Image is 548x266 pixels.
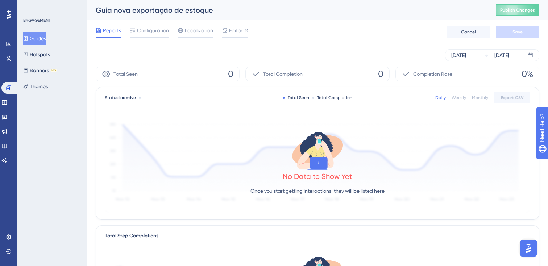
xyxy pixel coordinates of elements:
[119,95,136,100] span: Inactive
[263,70,303,78] span: Total Completion
[96,5,478,15] div: Guia nova exportação de estoque
[496,4,539,16] button: Publish Changes
[185,26,213,35] span: Localization
[228,68,233,80] span: 0
[496,26,539,38] button: Save
[435,95,446,101] div: Daily
[50,69,57,72] div: BETA
[494,51,509,60] div: [DATE]
[522,68,533,80] span: 0%
[229,26,242,35] span: Editor
[312,95,352,101] div: Total Completion
[105,232,158,240] div: Total Step Completions
[378,68,383,80] span: 0
[137,26,169,35] span: Configuration
[23,32,46,45] button: Guides
[512,29,523,35] span: Save
[518,237,539,259] iframe: UserGuiding AI Assistant Launcher
[17,2,45,11] span: Need Help?
[451,51,466,60] div: [DATE]
[283,171,352,181] div: No Data to Show Yet
[413,70,452,78] span: Completion Rate
[447,26,490,38] button: Cancel
[283,95,309,101] div: Total Seen
[23,64,57,77] button: BannersBETA
[23,48,50,61] button: Hotspots
[23,80,48,93] button: Themes
[494,92,530,103] button: Export CSV
[250,187,385,195] p: Once you start getting interactions, they will be listed here
[452,95,466,101] div: Weekly
[103,26,121,35] span: Reports
[501,95,524,101] span: Export CSV
[472,95,488,101] div: Monthly
[500,7,535,13] span: Publish Changes
[113,70,138,78] span: Total Seen
[461,29,476,35] span: Cancel
[105,95,136,101] span: Status:
[23,17,51,23] div: ENGAGEMENT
